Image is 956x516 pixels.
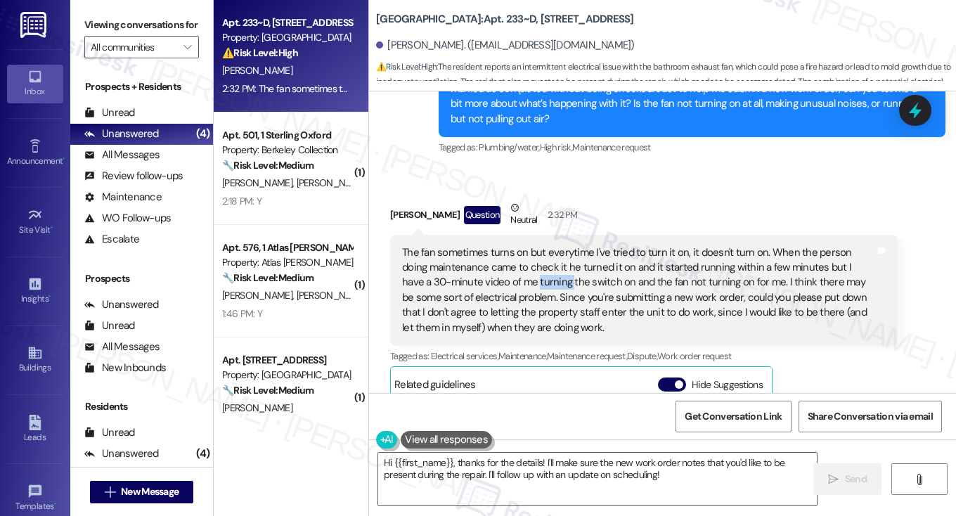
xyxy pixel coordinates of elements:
[7,65,63,103] a: Inbox
[222,368,352,382] div: Property: [GEOGRAPHIC_DATA]
[84,14,199,36] label: Viewing conversations for
[813,463,881,495] button: Send
[84,318,135,333] div: Unread
[84,105,135,120] div: Unread
[222,289,297,302] span: [PERSON_NAME]
[222,195,261,207] div: 2:18 PM: Y
[402,245,875,336] div: The fan sometimes turns on but everytime I've tried to turn it on, it doesn't turn on. When the p...
[378,453,817,505] textarea: Hi {{first_name}}, thanks for the details! I'll make sure the new work order notes that you'd lik...
[84,361,166,375] div: New Inbounds
[627,350,657,362] span: Dispute ,
[84,232,139,247] div: Escalate
[84,169,183,183] div: Review follow-ups
[90,481,194,503] button: New Message
[84,446,159,461] div: Unanswered
[799,401,942,432] button: Share Conversation via email
[540,141,573,153] span: High risk ,
[451,67,924,127] div: Hi [PERSON_NAME], I understand the bathroom exhaust fan hasn't been fixed yet, and the request wa...
[70,271,213,286] div: Prospects
[121,484,179,499] span: New Message
[70,399,213,414] div: Residents
[808,409,933,424] span: Share Conversation via email
[376,12,634,27] b: [GEOGRAPHIC_DATA]: Apt. 233~D, [STREET_ADDRESS]
[692,378,763,392] label: Hide Suggestions
[479,141,539,153] span: Plumbing/water ,
[657,350,731,362] span: Work order request
[439,137,946,157] div: Tagged as:
[464,206,501,224] div: Question
[547,350,627,362] span: Maintenance request ,
[572,141,651,153] span: Maintenance request
[70,79,213,94] div: Prospects + Residents
[222,384,314,396] strong: 🔧 Risk Level: Medium
[84,148,160,162] div: All Messages
[685,409,782,424] span: Get Conversation Link
[222,128,352,143] div: Apt. 501, 1 Sterling Oxford
[544,207,577,222] div: 2:32 PM
[84,297,159,312] div: Unanswered
[193,443,213,465] div: (4)
[7,411,63,449] a: Leads
[84,425,135,440] div: Unread
[7,203,63,241] a: Site Visit •
[84,340,160,354] div: All Messages
[297,176,367,189] span: [PERSON_NAME]
[183,41,191,53] i: 
[91,36,176,58] input: All communities
[508,200,540,230] div: Neutral
[222,307,262,320] div: 1:46 PM: Y
[676,401,791,432] button: Get Conversation Link
[84,127,159,141] div: Unanswered
[51,223,53,233] span: •
[63,154,65,164] span: •
[297,289,367,302] span: [PERSON_NAME]
[845,472,867,486] span: Send
[84,190,162,205] div: Maintenance
[498,350,547,362] span: Maintenance ,
[222,255,352,270] div: Property: Atlas [PERSON_NAME]
[376,60,956,105] span: : The resident reports an intermittent electrical issue with the bathroom exhaust fan, which coul...
[914,474,924,485] i: 
[84,211,171,226] div: WO Follow-ups
[222,15,352,30] div: Apt. 233~D, [STREET_ADDRESS]
[222,46,298,59] strong: ⚠️ Risk Level: High
[394,378,476,398] div: Related guidelines
[20,12,49,38] img: ResiDesk Logo
[376,38,635,53] div: [PERSON_NAME]. ([EMAIL_ADDRESS][DOMAIN_NAME])
[222,143,352,157] div: Property: Berkeley Collection
[828,474,839,485] i: 
[7,272,63,310] a: Insights •
[222,176,297,189] span: [PERSON_NAME]
[431,350,498,362] span: Electrical services ,
[376,61,437,72] strong: ⚠️ Risk Level: High
[222,271,314,284] strong: 🔧 Risk Level: Medium
[7,341,63,379] a: Buildings
[49,292,51,302] span: •
[54,499,56,509] span: •
[222,30,352,45] div: Property: [GEOGRAPHIC_DATA]
[222,353,352,368] div: Apt. [STREET_ADDRESS]
[390,346,898,366] div: Tagged as:
[105,486,115,498] i: 
[222,240,352,255] div: Apt. 576, 1 Atlas [PERSON_NAME]
[390,200,898,235] div: [PERSON_NAME]
[193,123,213,145] div: (4)
[222,159,314,172] strong: 🔧 Risk Level: Medium
[222,401,292,414] span: [PERSON_NAME]
[222,64,292,77] span: [PERSON_NAME]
